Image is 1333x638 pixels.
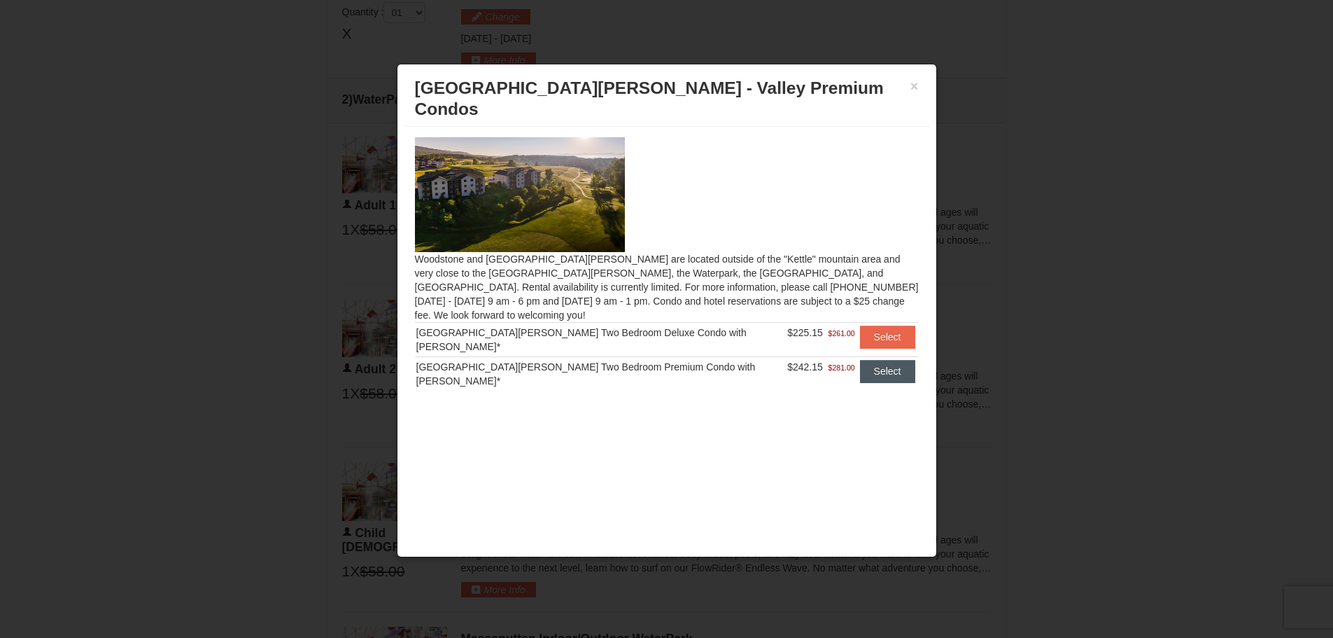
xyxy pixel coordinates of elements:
[828,361,855,375] span: $281.00
[787,327,823,338] span: $225.15
[415,78,884,118] span: [GEOGRAPHIC_DATA][PERSON_NAME] - Valley Premium Condos
[860,360,915,382] button: Select
[860,326,915,348] button: Select
[416,360,785,388] div: [GEOGRAPHIC_DATA][PERSON_NAME] Two Bedroom Premium Condo with [PERSON_NAME]*
[404,127,929,415] div: Woodstone and [GEOGRAPHIC_DATA][PERSON_NAME] are located outside of the "Kettle" mountain area an...
[415,137,625,252] img: 19219041-4-ec11c166.jpg
[828,326,855,340] span: $261.00
[787,361,823,373] span: $242.15
[910,79,919,93] button: ×
[416,326,785,354] div: [GEOGRAPHIC_DATA][PERSON_NAME] Two Bedroom Deluxe Condo with [PERSON_NAME]*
